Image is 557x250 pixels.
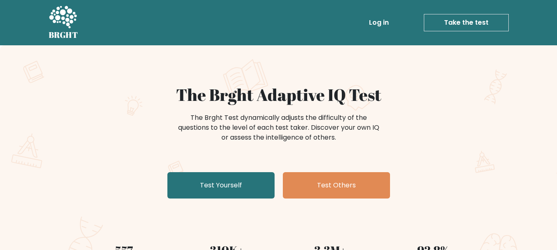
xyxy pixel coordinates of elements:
[167,172,275,199] a: Test Yourself
[49,30,78,40] h5: BRGHT
[283,172,390,199] a: Test Others
[424,14,509,31] a: Take the test
[49,3,78,42] a: BRGHT
[366,14,392,31] a: Log in
[176,113,382,143] div: The Brght Test dynamically adjusts the difficulty of the questions to the level of each test take...
[78,85,480,105] h1: The Brght Adaptive IQ Test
